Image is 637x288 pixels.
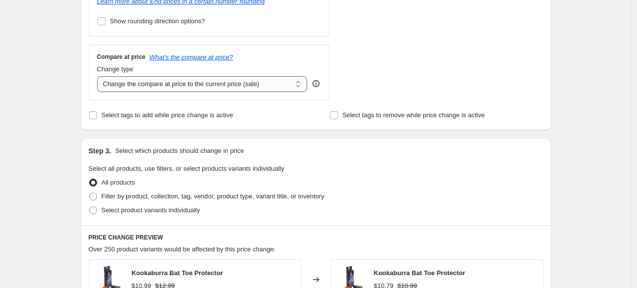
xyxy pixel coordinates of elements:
[311,79,321,89] div: help
[102,192,324,200] span: Filter by product, collection, tag, vendor, product type, variant title, or inventory
[89,165,284,172] span: Select all products, use filters, or select products variants individually
[102,206,200,214] span: Select product variants individually
[342,111,485,119] span: Select tags to remove while price change is active
[97,53,146,61] h3: Compare at price
[89,146,111,156] h2: Step 3.
[97,65,134,73] span: Change type
[102,179,135,186] span: All products
[150,53,233,61] button: What's the compare at price?
[110,17,205,25] span: Show rounding direction options?
[115,146,244,156] p: Select which products should change in price
[89,234,543,241] h6: PRICE CHANGE PREVIEW
[132,269,223,277] span: Kookaburra Bat Toe Protector
[89,245,276,253] span: Over 250 product variants would be affected by this price change:
[102,111,233,119] span: Select tags to add while price change is active
[374,269,466,277] span: Kookaburra Bat Toe Protector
